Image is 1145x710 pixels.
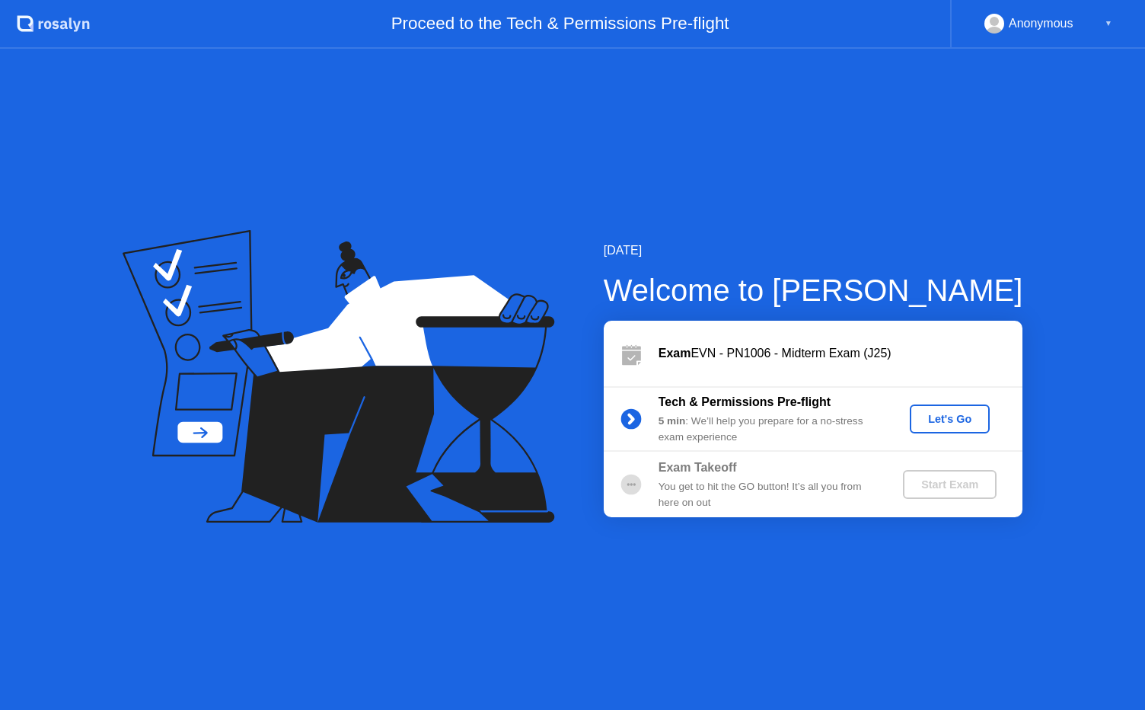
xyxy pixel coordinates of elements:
button: Start Exam [903,470,997,499]
b: Exam [659,347,691,360]
div: Anonymous [1009,14,1073,34]
div: EVN - PN1006 - Midterm Exam (J25) [659,344,1022,363]
div: Start Exam [909,478,990,491]
button: Let's Go [910,405,990,433]
b: Tech & Permissions Pre-flight [659,395,831,408]
div: [DATE] [604,241,1023,260]
div: Welcome to [PERSON_NAME] [604,267,1023,313]
div: : We’ll help you prepare for a no-stress exam experience [659,414,878,445]
div: Let's Go [916,413,984,425]
div: You get to hit the GO button! It’s all you from here on out [659,479,878,510]
b: 5 min [659,415,686,427]
div: ▼ [1105,14,1112,34]
b: Exam Takeoff [659,461,737,474]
